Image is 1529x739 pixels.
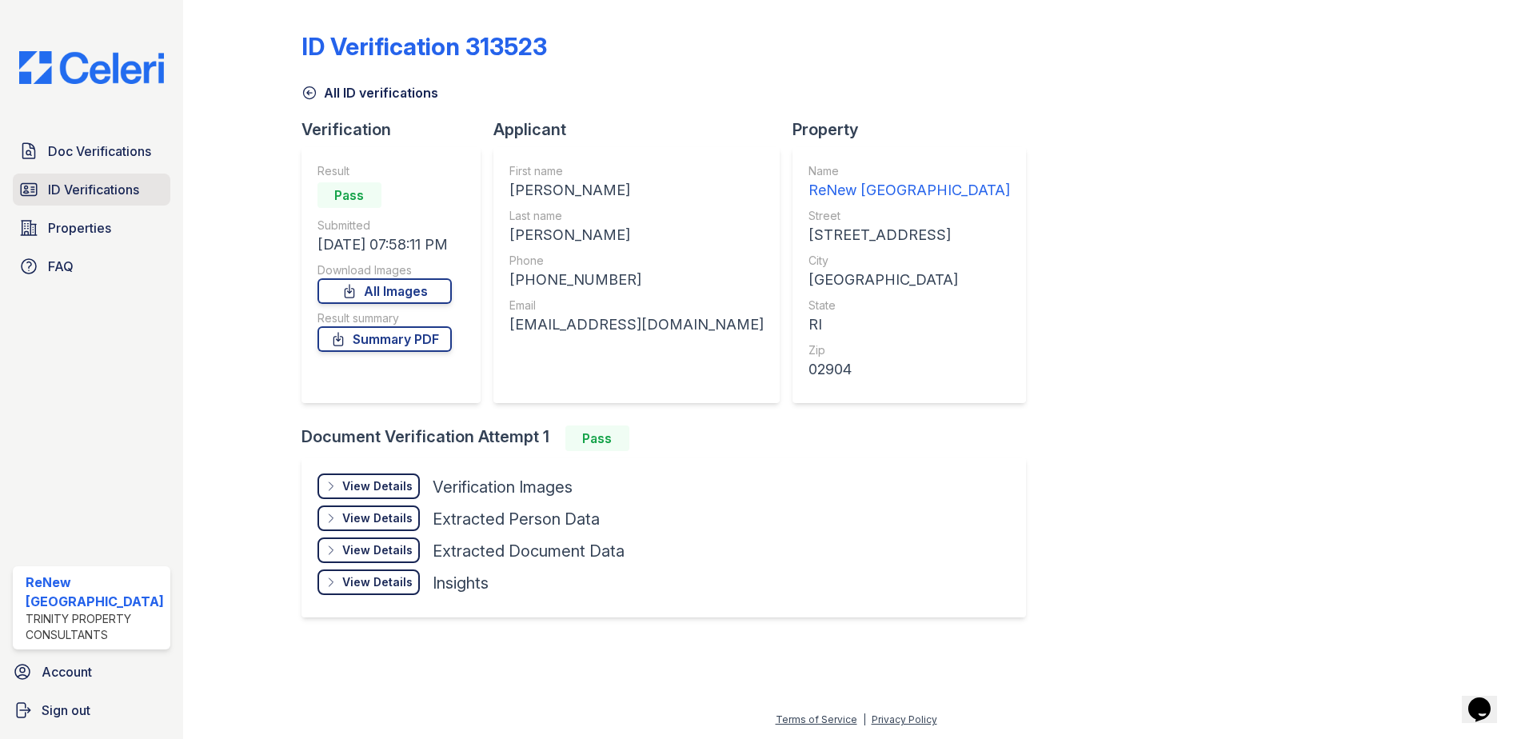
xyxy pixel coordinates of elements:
a: Account [6,656,177,688]
div: Pass [565,425,629,451]
div: [EMAIL_ADDRESS][DOMAIN_NAME] [509,314,764,336]
span: Properties [48,218,111,238]
div: ReNew [GEOGRAPHIC_DATA] [26,573,164,611]
div: Document Verification Attempt 1 [301,425,1039,451]
a: Terms of Service [776,713,857,725]
div: RI [808,314,1010,336]
div: Zip [808,342,1010,358]
a: FAQ [13,250,170,282]
div: Name [808,163,1010,179]
div: View Details [342,542,413,558]
span: FAQ [48,257,74,276]
div: Verification Images [433,476,573,498]
div: Extracted Document Data [433,540,625,562]
div: City [808,253,1010,269]
div: [PERSON_NAME] [509,224,764,246]
div: Insights [433,572,489,594]
div: Download Images [317,262,452,278]
a: Name ReNew [GEOGRAPHIC_DATA] [808,163,1010,202]
div: Applicant [493,118,792,141]
div: View Details [342,478,413,494]
div: Pass [317,182,381,208]
div: 02904 [808,358,1010,381]
div: Phone [509,253,764,269]
span: Account [42,662,92,681]
a: Doc Verifications [13,135,170,167]
iframe: chat widget [1462,675,1513,723]
div: State [808,298,1010,314]
a: All Images [317,278,452,304]
div: [GEOGRAPHIC_DATA] [808,269,1010,291]
div: Property [792,118,1039,141]
a: Sign out [6,694,177,726]
a: All ID verifications [301,83,438,102]
span: ID Verifications [48,180,139,199]
a: Properties [13,212,170,244]
div: [DATE] 07:58:11 PM [317,234,452,256]
div: Street [808,208,1010,224]
div: First name [509,163,764,179]
div: Extracted Person Data [433,508,600,530]
span: Sign out [42,701,90,720]
div: ReNew [GEOGRAPHIC_DATA] [808,179,1010,202]
a: Summary PDF [317,326,452,352]
a: ID Verifications [13,174,170,206]
div: Email [509,298,764,314]
a: Privacy Policy [872,713,937,725]
div: Submitted [317,218,452,234]
div: Trinity Property Consultants [26,611,164,643]
span: Doc Verifications [48,142,151,161]
div: Verification [301,118,493,141]
div: | [863,713,866,725]
div: Result summary [317,310,452,326]
img: CE_Logo_Blue-a8612792a0a2168367f1c8372b55b34899dd931a85d93a1a3d3e32e68fde9ad4.png [6,51,177,84]
div: View Details [342,574,413,590]
div: Result [317,163,452,179]
div: ID Verification 313523 [301,32,547,61]
div: [STREET_ADDRESS] [808,224,1010,246]
div: [PHONE_NUMBER] [509,269,764,291]
div: Last name [509,208,764,224]
div: View Details [342,510,413,526]
div: [PERSON_NAME] [509,179,764,202]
